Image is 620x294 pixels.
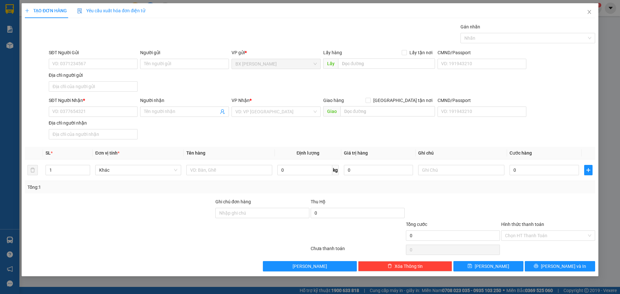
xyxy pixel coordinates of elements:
button: deleteXóa Thông tin [358,261,452,271]
span: [PERSON_NAME] [293,263,327,270]
span: delete [387,264,392,269]
button: delete [27,165,38,175]
span: Đơn vị tính [95,150,119,156]
span: SL [46,150,51,156]
span: [GEOGRAPHIC_DATA] tận nơi [371,97,435,104]
button: Close [580,3,598,21]
span: Lấy hàng [323,50,342,55]
input: 0 [344,165,413,175]
div: Địa chỉ người nhận [49,119,138,127]
span: Tên hàng [186,150,205,156]
span: Xóa Thông tin [395,263,423,270]
span: Định lượng [297,150,320,156]
input: Ghi Chú [418,165,504,175]
label: Gán nhãn [460,24,480,29]
span: Cước hàng [510,150,532,156]
span: BX Cao Lãnh [236,59,317,69]
th: Ghi chú [416,147,507,159]
div: CMND/Passport [438,49,526,56]
span: close [587,9,592,15]
span: [PERSON_NAME] và In [541,263,586,270]
button: printer[PERSON_NAME] và In [525,261,595,271]
span: plus [584,167,592,173]
div: SĐT Người Nhận [49,97,138,104]
span: Giao hàng [323,98,344,103]
div: SĐT Người Gửi [49,49,138,56]
span: user-add [220,109,225,114]
input: Dọc đường [340,106,435,117]
input: VD: Bàn, Ghế [186,165,272,175]
span: Giao [323,106,340,117]
div: Tổng: 1 [27,184,239,191]
input: Địa chỉ của người gửi [49,81,138,92]
span: TẠO ĐƠN HÀNG [25,8,67,13]
div: Người nhận [140,97,229,104]
input: Ghi chú đơn hàng [215,208,309,218]
input: Dọc đường [338,58,435,69]
span: Khác [99,165,177,175]
span: Lấy tận nơi [407,49,435,56]
span: Yêu cầu xuất hóa đơn điện tử [77,8,145,13]
input: Địa chỉ của người nhận [49,129,138,139]
span: Thu Hộ [311,199,325,204]
button: plus [584,165,593,175]
label: Ghi chú đơn hàng [215,199,251,204]
button: [PERSON_NAME] [263,261,357,271]
span: Giá trị hàng [344,150,368,156]
button: save[PERSON_NAME] [453,261,523,271]
div: Người gửi [140,49,229,56]
span: printer [534,264,538,269]
span: [PERSON_NAME] [475,263,510,270]
div: Chưa thanh toán [310,245,405,256]
span: Tổng cước [406,222,427,227]
div: Địa chỉ người gửi [49,72,138,79]
span: kg [332,165,339,175]
span: save [468,264,472,269]
div: CMND/Passport [438,97,526,104]
img: icon [77,8,82,14]
span: plus [25,8,29,13]
span: Lấy [323,58,338,69]
span: VP Nhận [232,98,250,103]
div: VP gửi [232,49,321,56]
label: Hình thức thanh toán [501,222,544,227]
